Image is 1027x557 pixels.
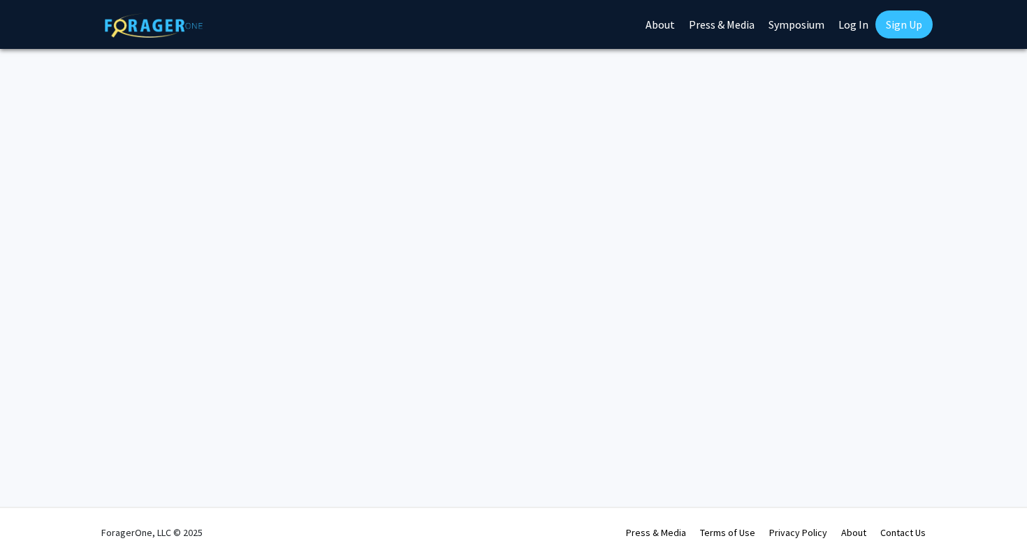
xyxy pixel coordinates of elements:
a: Privacy Policy [769,526,827,539]
a: Sign Up [875,10,933,38]
a: Terms of Use [700,526,755,539]
div: ForagerOne, LLC © 2025 [101,508,203,557]
img: ForagerOne Logo [105,13,203,38]
a: About [841,526,866,539]
a: Contact Us [880,526,926,539]
a: Press & Media [626,526,686,539]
